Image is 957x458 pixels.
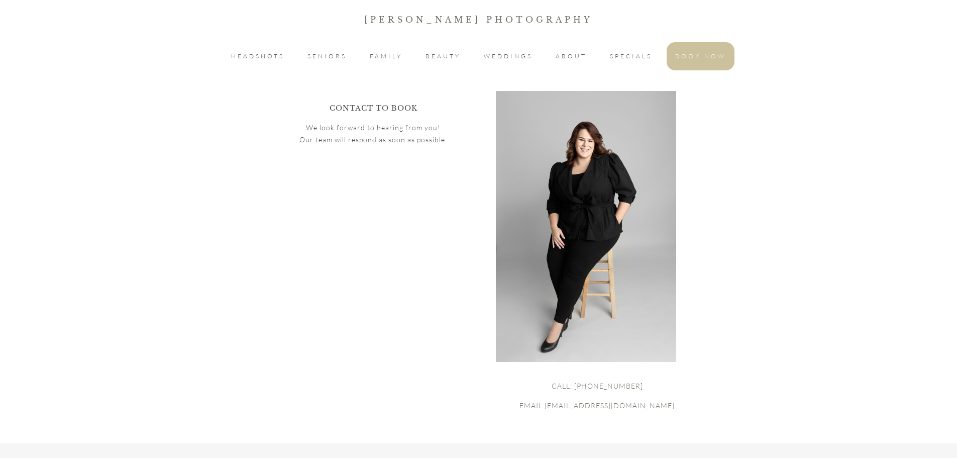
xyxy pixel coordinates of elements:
[231,50,284,62] a: HEADSHOTS
[496,91,676,362] img: RJP67434
[552,382,643,390] span: CALL: [PHONE_NUMBER]
[426,50,461,62] a: BEAUTY
[556,50,587,62] a: ABOUT
[610,50,652,62] a: SPECIALS
[299,122,447,134] p: We look forward to hearing from you!
[307,50,347,62] a: SENIORS
[519,401,545,410] span: EMAIL:
[484,50,533,62] a: WEDDINGS
[675,50,726,62] a: BOOK NOW
[299,134,447,146] p: Our team will respond as soon as possible.
[370,50,402,62] a: FAMILY
[1,13,956,27] p: [PERSON_NAME] Photography
[330,102,417,121] p: CONTACT TO BOOK
[545,401,675,410] span: [EMAIL_ADDRESS][DOMAIN_NAME]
